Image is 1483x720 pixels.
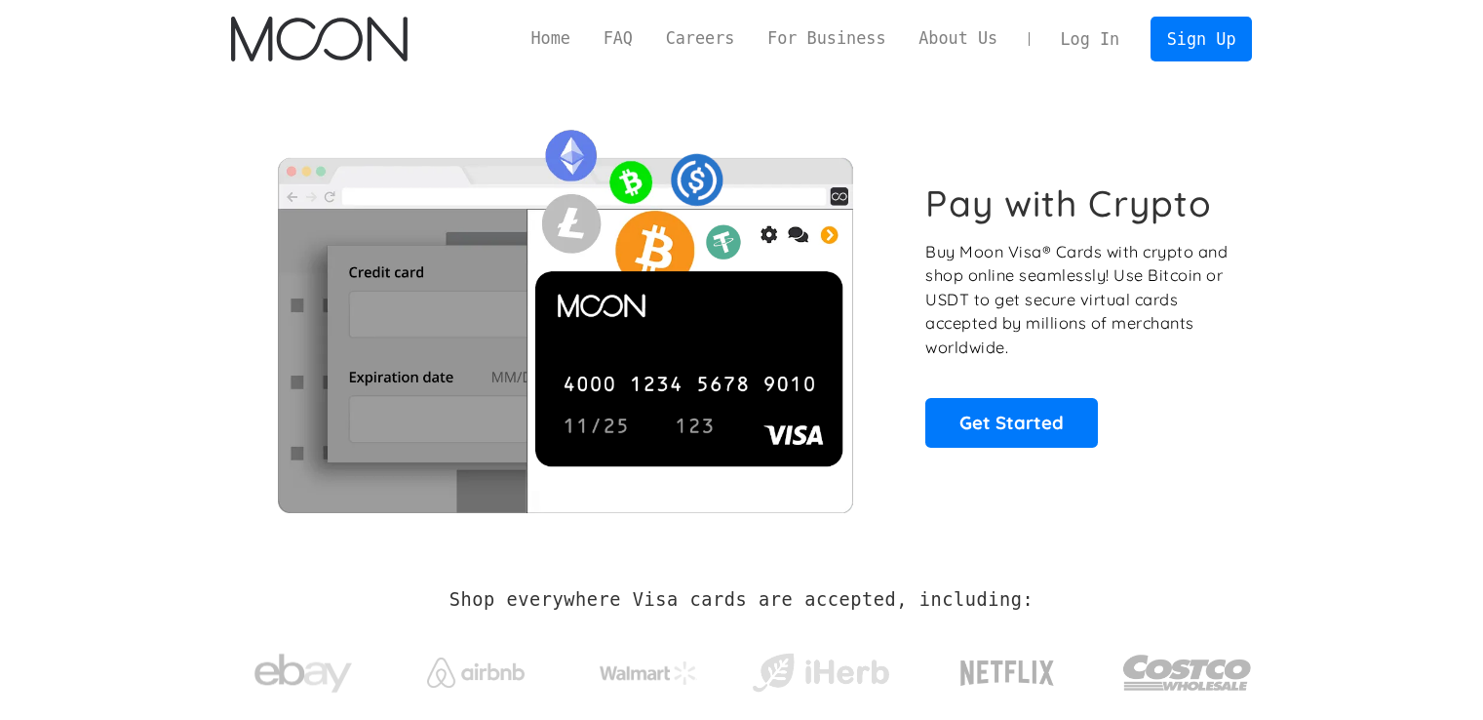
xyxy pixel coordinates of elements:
a: iHerb [748,628,893,708]
p: Buy Moon Visa® Cards with crypto and shop online seamlessly! Use Bitcoin or USDT to get secure vi... [925,240,1230,360]
a: Walmart [575,642,721,695]
a: home [231,17,408,61]
img: Netflix [958,649,1056,698]
img: Moon Cards let you spend your crypto anywhere Visa is accepted. [231,116,899,512]
a: ebay [231,623,376,714]
h1: Pay with Crypto [925,181,1212,225]
a: Netflix [920,629,1095,707]
a: Airbnb [403,638,548,698]
a: Log In [1044,18,1136,60]
img: Costco [1122,636,1253,709]
img: Moon Logo [231,17,408,61]
img: Airbnb [427,658,525,688]
a: For Business [751,26,902,51]
img: ebay [254,643,352,704]
img: Walmart [600,661,697,685]
a: Home [515,26,587,51]
a: Costco [1122,617,1253,719]
a: Sign Up [1151,17,1252,60]
a: Get Started [925,398,1098,447]
a: About Us [902,26,1014,51]
img: iHerb [748,648,893,699]
a: FAQ [587,26,649,51]
a: Careers [649,26,751,51]
h2: Shop everywhere Visa cards are accepted, including: [449,589,1034,611]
